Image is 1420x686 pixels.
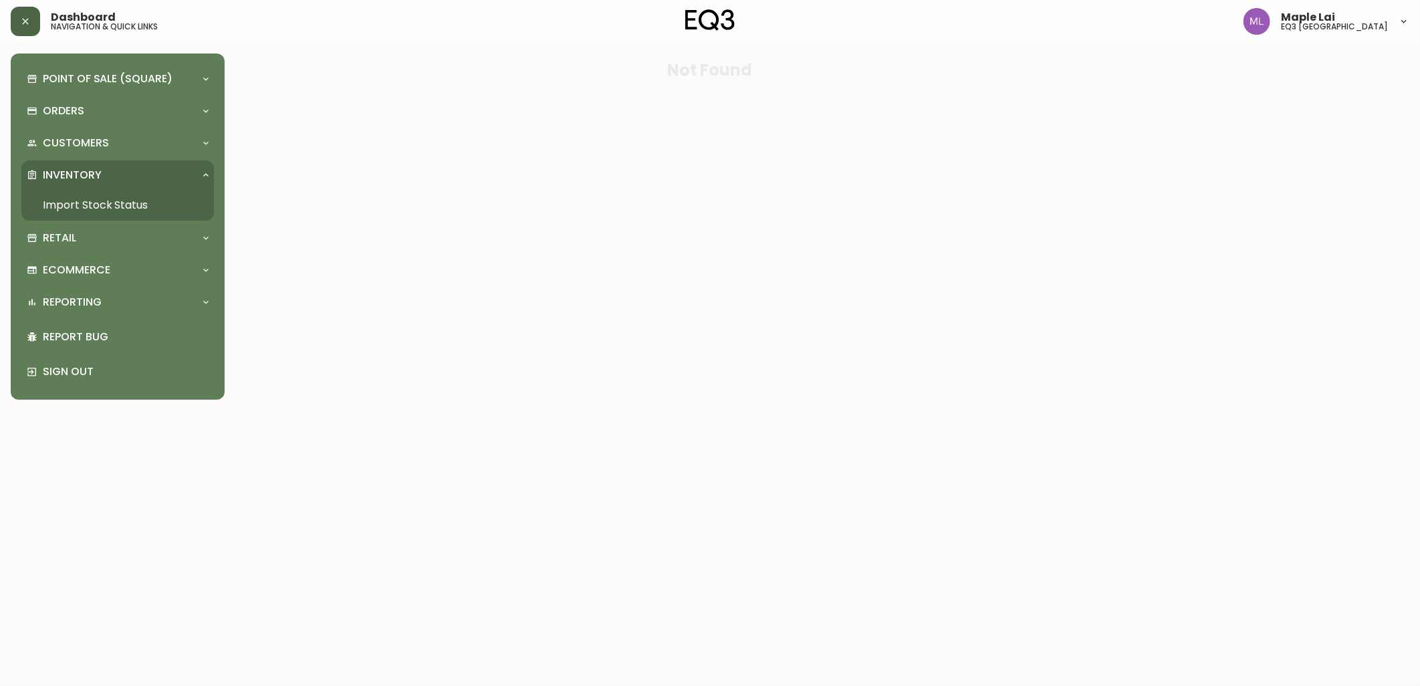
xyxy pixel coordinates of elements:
[21,128,214,158] div: Customers
[43,136,109,150] p: Customers
[21,64,214,94] div: Point of Sale (Square)
[685,9,735,31] img: logo
[43,104,84,118] p: Orders
[21,288,214,317] div: Reporting
[43,263,110,277] p: Ecommerce
[51,23,158,31] h5: navigation & quick links
[1244,8,1270,35] img: 61e28cffcf8cc9f4e300d877dd684943
[21,160,214,190] div: Inventory
[21,223,214,253] div: Retail
[21,320,214,354] div: Report Bug
[43,364,209,379] p: Sign Out
[43,72,172,86] p: Point of Sale (Square)
[43,330,209,344] p: Report Bug
[51,12,116,23] span: Dashboard
[21,354,214,389] div: Sign Out
[43,231,76,245] p: Retail
[1281,12,1335,23] span: Maple Lai
[21,190,214,221] a: Import Stock Status
[43,168,102,183] p: Inventory
[21,96,214,126] div: Orders
[21,255,214,285] div: Ecommerce
[1281,23,1388,31] h5: eq3 [GEOGRAPHIC_DATA]
[43,295,102,310] p: Reporting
